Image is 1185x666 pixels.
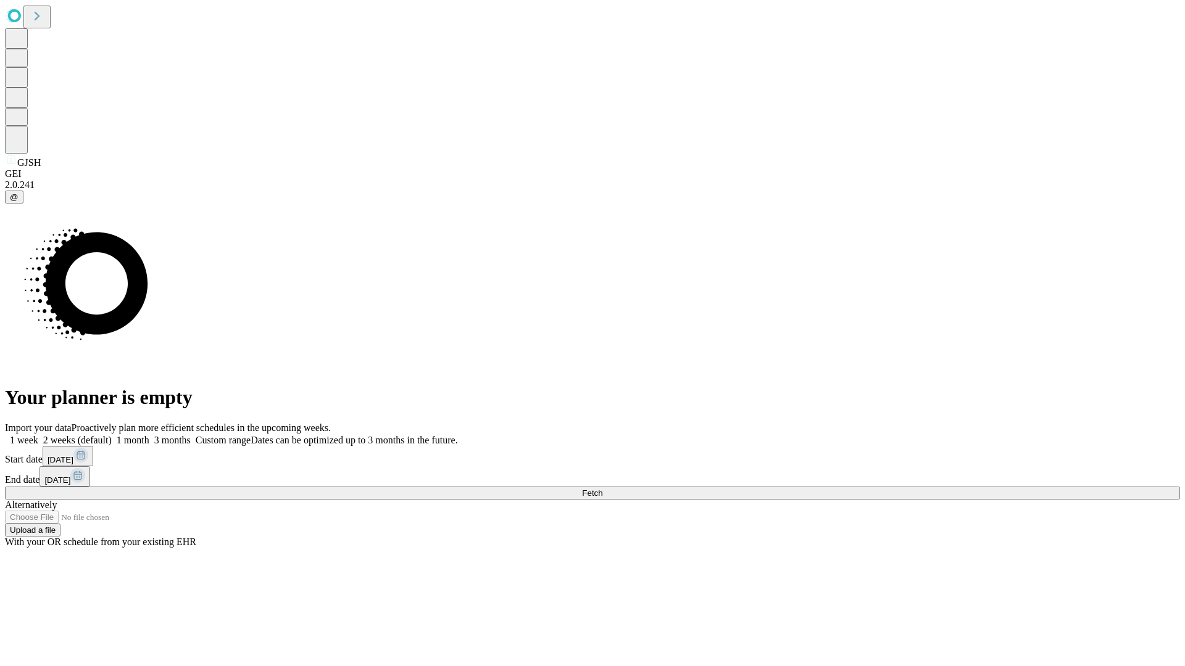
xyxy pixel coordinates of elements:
div: End date [5,466,1180,487]
div: GEI [5,168,1180,179]
span: Custom range [196,435,251,445]
span: Dates can be optimized up to 3 months in the future. [251,435,457,445]
button: @ [5,191,23,203]
span: 3 months [154,435,191,445]
span: [DATE] [48,455,73,464]
span: With your OR schedule from your existing EHR [5,536,196,547]
span: GJSH [17,157,41,168]
h1: Your planner is empty [5,386,1180,409]
div: 2.0.241 [5,179,1180,191]
button: Fetch [5,487,1180,499]
button: [DATE] [39,466,90,487]
button: [DATE] [43,446,93,466]
button: Upload a file [5,524,60,536]
div: Start date [5,446,1180,466]
span: Proactively plan more efficient schedules in the upcoming weeks. [72,422,331,433]
span: @ [10,192,19,202]
span: 1 month [117,435,149,445]
span: 1 week [10,435,38,445]
span: 2 weeks (default) [43,435,112,445]
span: Alternatively [5,499,57,510]
span: Import your data [5,422,72,433]
span: Fetch [582,488,602,498]
span: [DATE] [44,475,70,485]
